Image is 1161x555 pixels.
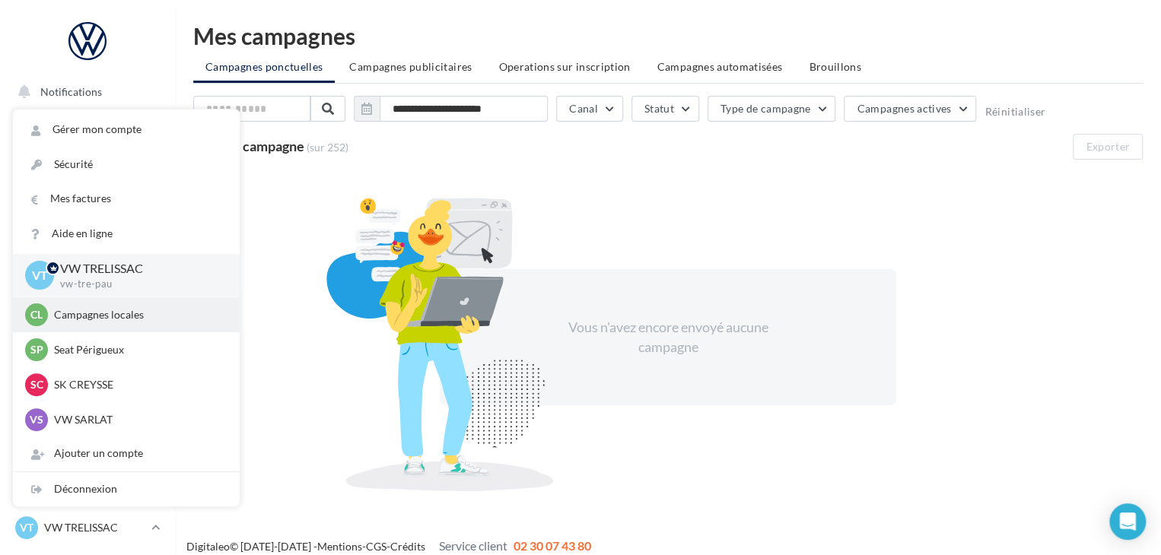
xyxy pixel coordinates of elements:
span: 02 30 07 43 80 [514,538,591,553]
button: Campagnes actives [844,96,976,122]
p: Seat Périgueux [54,342,221,357]
span: VS [30,412,43,427]
div: Vous n'avez encore envoyé aucune campagne [537,318,799,357]
a: Campagnes [9,229,166,261]
a: Digitaleo [186,540,230,553]
a: Boîte de réception59 [9,151,166,184]
span: VT [32,267,48,284]
a: Mentions [317,540,362,553]
button: Canal [556,96,623,122]
span: Campagnes actives [857,102,951,115]
button: Statut [631,96,699,122]
p: VW SARLAT [54,412,221,427]
p: Campagnes locales [54,307,221,322]
button: Réinitialiser [984,106,1045,118]
span: VT [20,520,33,535]
a: Mes factures [13,182,240,216]
div: Open Intercom Messenger [1109,503,1146,540]
button: Type de campagne [708,96,836,122]
a: VT VW TRELISSAC [12,513,163,542]
span: Notifications [40,85,102,98]
p: vw-tre-pau [60,277,215,291]
a: ASSETS PERSONNALISABLES [9,379,166,424]
div: Ajouter un compte [13,436,240,471]
p: VW TRELISSAC [60,260,215,277]
div: Déconnexion [13,472,240,506]
a: Crédits [390,540,425,553]
span: Cl [30,307,43,322]
span: SC [30,377,43,392]
div: Mes campagnes [193,24,1143,47]
a: Visibilité en ligne [9,191,166,223]
a: Gérer mon compte [13,113,240,147]
span: SP [30,342,43,357]
a: Aide en ligne [13,217,240,251]
span: Campagnes publicitaires [349,60,472,73]
button: Exporter [1073,134,1143,160]
span: © [DATE]-[DATE] - - - [186,540,591,553]
a: CGS [366,540,386,553]
span: Aucune campagne [193,138,304,154]
p: VW TRELISSAC [44,520,145,535]
button: Notifications [9,76,160,108]
span: Brouillons [809,60,861,73]
a: Contacts [9,266,166,298]
span: Campagnes automatisées [657,60,783,73]
span: (sur 252) [307,140,348,155]
a: Opérations [9,114,166,146]
span: Operations sur inscription [498,60,630,73]
a: Sécurité [13,147,240,182]
a: Médiathèque [9,304,166,336]
p: SK CREYSSE [54,377,221,392]
a: Calendrier [9,342,166,374]
span: Service client [439,538,507,553]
